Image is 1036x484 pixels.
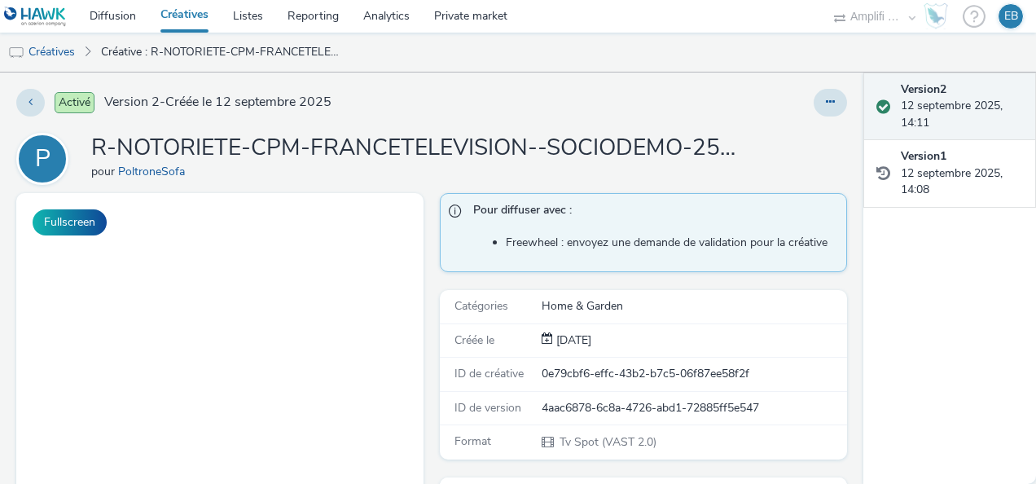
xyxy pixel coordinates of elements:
li: Freewheel : envoyez une demande de validation pour la créative [506,235,838,251]
h1: R-NOTORIETE-CPM-FRANCETELEVISION--SOCIODEMO-2559yo-INSTREAM-1x1-TV-15s-$427404046$-P-INSTREAM-1x1... [91,133,743,164]
div: Création 12 septembre 2025, 14:08 [553,332,591,349]
span: ID de version [454,400,521,416]
span: [DATE] [553,332,591,348]
span: Catégories [454,298,508,314]
strong: Version 2 [901,81,946,97]
a: PoltroneSofa [118,164,191,179]
div: Home & Garden [542,298,845,315]
button: Fullscreen [33,209,107,235]
span: Créée le [454,332,494,348]
strong: Version 1 [901,148,946,164]
span: Tv Spot (VAST 2.0) [558,434,656,450]
span: Pour diffuser avec : [473,202,830,223]
img: Hawk Academy [924,3,948,29]
a: Créative : R-NOTORIETE-CPM-FRANCETELEVISION--SOCIODEMO-2559yo-INSTREAM-1x1-TV-15s-$427404046$-P-I... [93,33,352,72]
a: Hawk Academy [924,3,955,29]
img: tv [8,45,24,61]
div: 4aac6878-6c8a-4726-abd1-72885ff5e547 [542,400,845,416]
img: undefined Logo [4,7,67,27]
span: Format [454,433,491,449]
div: P [35,136,50,182]
span: Version 2 - Créée le 12 septembre 2025 [104,93,331,112]
a: P [16,151,75,166]
div: 12 septembre 2025, 14:08 [901,148,1023,198]
div: 0e79cbf6-effc-43b2-b7c5-06f87ee58f2f [542,366,845,382]
span: Activé [55,92,94,113]
span: pour [91,164,118,179]
div: 12 septembre 2025, 14:11 [901,81,1023,131]
span: ID de créative [454,366,524,381]
div: EB [1004,4,1018,29]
